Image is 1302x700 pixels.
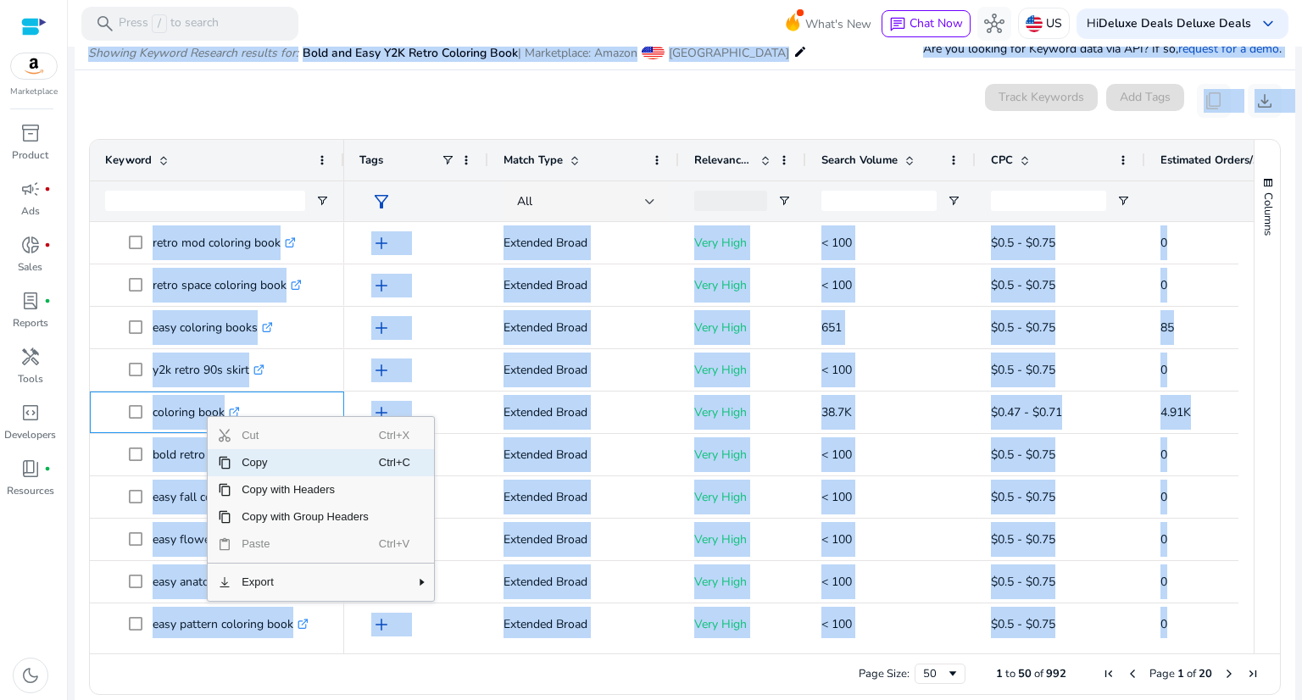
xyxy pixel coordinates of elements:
span: hub [984,14,1004,34]
p: US [1046,8,1062,38]
p: Developers [4,427,56,442]
p: Tools [18,371,43,386]
span: [GEOGRAPHIC_DATA] [669,45,789,61]
input: CPC Filter Input [991,191,1106,211]
span: $0.5 - $0.75 [991,489,1055,505]
span: $0.47 - $0.71 [991,404,1062,420]
div: First Page [1102,667,1116,681]
span: add [371,275,392,296]
span: Tags [359,153,383,168]
span: < 100 [821,574,852,590]
button: Open Filter Menu [777,194,791,208]
div: Next Page [1222,667,1236,681]
span: Keyword [105,153,152,168]
span: Copy with Headers [231,476,379,503]
span: Page [1149,666,1175,681]
p: Product [12,147,48,163]
span: $0.5 - $0.75 [991,319,1055,336]
p: Very High [694,564,791,599]
span: 0 [1160,362,1167,378]
button: Open Filter Menu [315,194,329,208]
span: 0 [1160,489,1167,505]
span: 0 [1160,447,1167,463]
p: Extended Broad [504,353,664,387]
p: Reports [13,315,48,331]
span: 0 [1160,616,1167,632]
span: book_4 [20,458,41,479]
p: bold retro bedding [153,437,266,472]
span: chat [889,16,906,33]
p: Extended Broad [504,268,664,303]
p: Extended Broad [504,437,664,472]
p: Extended Broad [504,564,664,599]
span: fiber_manual_record [44,242,51,248]
span: Relevance Score [694,153,754,168]
span: < 100 [821,489,852,505]
span: code_blocks [20,403,41,423]
span: 1 [996,666,1003,681]
span: Copy [231,449,379,476]
i: Showing Keyword Research results for: [88,45,298,61]
span: donut_small [20,235,41,255]
div: 50 [923,666,946,681]
p: Ads [21,203,40,219]
img: amazon.svg [11,53,57,79]
span: 20 [1199,666,1212,681]
span: $0.5 - $0.75 [991,235,1055,251]
span: fiber_manual_record [44,297,51,304]
span: / [152,14,167,33]
input: Keyword Filter Input [105,191,305,211]
span: < 100 [821,277,852,293]
b: Deluxe Deals Deluxe Deals [1099,15,1251,31]
p: Very High [694,395,791,430]
p: easy coloring books [153,310,273,345]
span: Columns [1260,192,1276,236]
div: Page Size [915,664,965,684]
button: hub [977,7,1011,41]
p: Very High [694,437,791,472]
button: chatChat Now [882,10,971,37]
span: download [1255,91,1275,111]
p: easy anatomy coloring book [153,564,316,599]
span: CPC [991,153,1013,168]
p: Extended Broad [504,480,664,514]
span: search [95,14,115,34]
span: All [517,193,532,209]
span: Search Volume [821,153,898,168]
p: easy pattern coloring book [153,607,309,642]
span: add [371,403,392,423]
span: 651 [821,319,842,336]
p: Marketplace [10,86,58,98]
span: add [371,318,392,338]
span: Ctrl+V [379,531,415,558]
span: 0 [1160,277,1167,293]
p: retro mod coloring book [153,225,296,260]
p: Sales [18,259,42,275]
span: 50 [1018,666,1032,681]
span: 0 [1160,235,1167,251]
span: 85 [1160,319,1174,336]
span: $0.5 - $0.75 [991,616,1055,632]
p: Very High [694,268,791,303]
span: Cut [231,422,379,449]
span: < 100 [821,235,852,251]
p: Extended Broad [504,310,664,345]
button: Open Filter Menu [947,194,960,208]
span: fiber_manual_record [44,465,51,472]
span: add [371,614,392,635]
span: to [1005,666,1015,681]
p: Very High [694,310,791,345]
mat-icon: edit [793,42,807,62]
span: < 100 [821,531,852,547]
span: dark_mode [20,665,41,686]
span: $0.5 - $0.75 [991,531,1055,547]
p: Very High [694,225,791,260]
div: Context Menu [207,416,435,602]
span: Copy with Group Headers [231,503,379,531]
span: 992 [1046,666,1066,681]
div: Last Page [1246,667,1260,681]
p: Hi [1087,18,1251,30]
div: Page Size: [859,666,910,681]
p: coloring book [153,395,240,430]
span: 0 [1160,531,1167,547]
